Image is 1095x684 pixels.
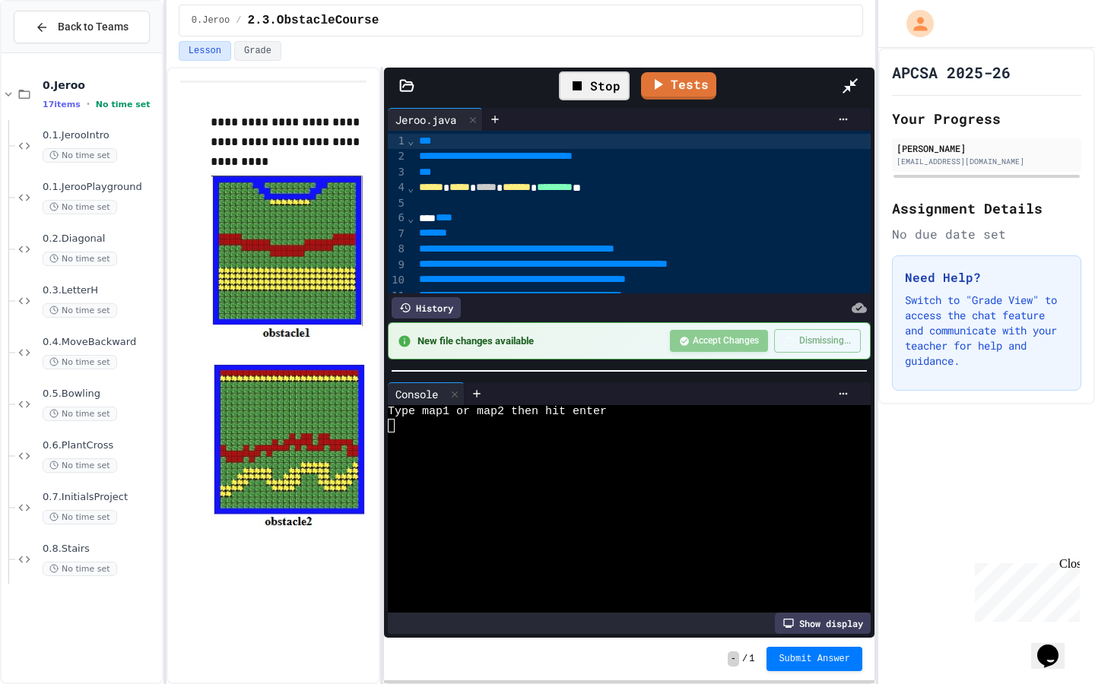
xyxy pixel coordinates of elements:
[905,293,1068,369] p: Switch to "Grade View" to access the chat feature and communicate with your teacher for help and ...
[774,329,861,353] button: Dismissing...
[388,180,407,195] div: 4
[192,14,230,27] span: 0.Jeroo
[43,233,159,245] span: 0.2.Diagonal
[388,211,407,226] div: 6
[43,200,117,214] span: No time set
[43,407,117,421] span: No time set
[890,6,938,41] div: My Account
[43,181,159,194] span: 0.1.JerooPlayground
[96,100,151,109] span: No time set
[728,651,739,667] span: -
[407,135,414,147] span: Fold line
[388,258,407,273] div: 9
[388,382,465,405] div: Console
[6,6,105,97] div: Chat with us now!Close
[43,510,117,524] span: No time set
[892,62,1011,83] h1: APCSA 2025-26
[779,653,850,665] span: Submit Answer
[14,11,150,43] button: Back to Teams
[388,405,607,419] span: Type map1 or map2 then hit enter
[388,242,407,257] div: 8
[969,557,1080,622] iframe: chat widget
[247,11,379,30] span: 2.3.ObstacleCourse
[43,100,81,109] span: 17 items
[417,334,661,348] span: New file changes available
[43,252,117,266] span: No time set
[43,78,159,92] span: 0.Jeroo
[897,141,1077,155] div: [PERSON_NAME]
[388,134,407,149] div: 1
[43,458,117,473] span: No time set
[905,268,1068,287] h3: Need Help?
[388,149,407,164] div: 2
[236,14,241,27] span: /
[388,165,407,180] div: 3
[1031,623,1080,669] iframe: chat widget
[670,330,768,352] button: Accept Changes
[392,297,461,318] div: History
[897,156,1077,167] div: [EMAIL_ADDRESS][DOMAIN_NAME]
[388,289,407,304] div: 11
[388,273,407,288] div: 10
[641,72,716,100] a: Tests
[388,108,483,131] div: Jeroo.java
[43,543,159,556] span: 0.8.Stairs
[892,225,1081,243] div: No due date set
[43,129,159,142] span: 0.1.JerooIntro
[43,491,159,504] span: 0.7.InitialsProject
[559,71,630,100] div: Stop
[43,303,117,318] span: No time set
[892,198,1081,219] h2: Assignment Details
[742,653,747,665] span: /
[766,647,862,671] button: Submit Answer
[43,336,159,349] span: 0.4.MoveBackward
[87,98,90,110] span: •
[388,226,407,242] div: 7
[179,41,231,61] button: Lesson
[43,148,117,163] span: No time set
[388,386,446,402] div: Console
[43,284,159,297] span: 0.3.LetterH
[43,355,117,369] span: No time set
[58,19,129,35] span: Back to Teams
[775,613,871,634] div: Show display
[749,653,754,665] span: 1
[388,196,407,211] div: 5
[43,439,159,452] span: 0.6.PlantCross
[892,108,1081,129] h2: Your Progress
[407,212,414,224] span: Fold line
[407,182,414,194] span: Fold line
[234,41,281,61] button: Grade
[43,388,159,401] span: 0.5.Bowling
[43,562,117,576] span: No time set
[388,112,464,128] div: Jeroo.java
